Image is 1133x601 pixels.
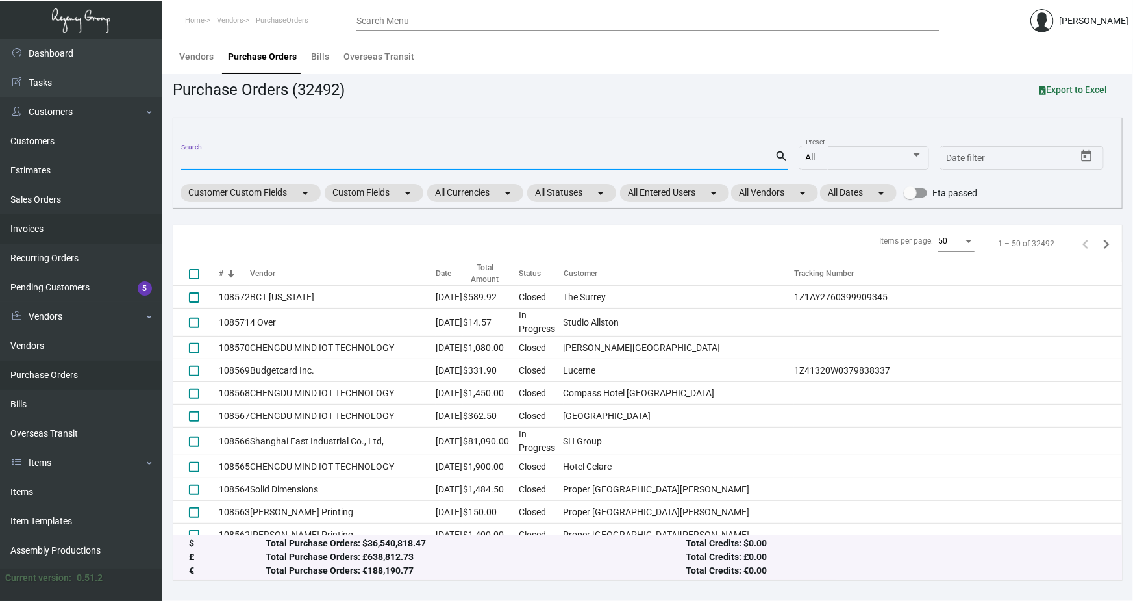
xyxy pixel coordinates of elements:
div: Customer [564,268,794,279]
td: SH Group [564,428,794,455]
div: Total Purchase Orders: £638,812.73 [266,551,686,565]
div: Total Purchase Orders: €188,190.77 [266,565,686,578]
td: Budgetcard Inc. [250,359,436,382]
td: [DATE] [436,501,463,524]
input: Start date [947,153,987,164]
td: CHENGDU MIND IOT TECHNOLOGY [250,337,436,359]
td: [DATE] [436,524,463,546]
span: Export to Excel [1039,84,1107,95]
td: Closed [519,359,563,382]
span: 50 [938,237,947,246]
td: $362.50 [463,405,519,428]
td: The Surrey [564,286,794,309]
td: $1,080.00 [463,337,519,359]
td: Closed [519,478,563,501]
mat-chip: All Entered Users [620,184,729,202]
button: Previous page [1075,233,1096,254]
td: BCT [US_STATE] [250,286,436,309]
div: Status [519,268,563,279]
td: 4 Over [250,309,436,337]
button: Next page [1096,233,1117,254]
div: £ [189,551,266,565]
span: Eta passed [932,185,977,201]
span: All [806,152,816,162]
td: In Progress [519,428,563,455]
td: $1,484.50 [463,478,519,501]
td: $150.00 [463,501,519,524]
td: [PERSON_NAME][GEOGRAPHIC_DATA] [564,337,794,359]
td: Closed [519,501,563,524]
div: Purchase Orders (32492) [173,78,345,101]
button: Open calendar [1077,146,1097,167]
td: CHENGDU MIND IOT TECHNOLOGY [250,405,436,428]
td: $331.90 [463,359,519,382]
div: Tracking Number [794,268,1122,279]
td: 108567 [219,405,250,428]
mat-chip: All Currencies [427,184,523,202]
div: Total Credits: $0.00 [686,537,1106,551]
td: 108569 [219,359,250,382]
div: Vendors [179,50,214,64]
mat-select: Items per page: [938,237,975,246]
mat-icon: arrow_drop_down [706,185,721,201]
td: Closed [519,405,563,428]
td: Proper [GEOGRAPHIC_DATA][PERSON_NAME] [564,524,794,546]
div: Vendor [250,268,275,279]
div: # [219,268,250,279]
mat-icon: arrow_drop_down [873,185,889,201]
td: 1Z1AY2760399909345 [794,286,1122,309]
td: Closed [519,524,563,546]
td: Hotel Celare [564,455,794,478]
span: Vendors [217,16,243,25]
td: [DATE] [436,405,463,428]
div: Status [519,268,541,279]
div: Overseas Transit [343,50,414,64]
div: Date [436,268,463,279]
div: Total Amount [463,262,508,285]
td: In Progress [519,309,563,337]
div: Total Credits: €0.00 [686,565,1106,578]
mat-icon: arrow_drop_down [297,185,313,201]
td: 108568 [219,382,250,405]
div: € [189,565,266,578]
td: 108563 [219,501,250,524]
td: $589.92 [463,286,519,309]
mat-chip: Custom Fields [325,184,423,202]
div: Total Amount [463,262,519,285]
div: Date [436,268,451,279]
td: Proper [GEOGRAPHIC_DATA][PERSON_NAME] [564,501,794,524]
td: 108570 [219,337,250,359]
td: [PERSON_NAME] Printing [250,524,436,546]
td: [DATE] [436,309,463,337]
td: Proper [GEOGRAPHIC_DATA][PERSON_NAME] [564,478,794,501]
td: 108564 [219,478,250,501]
div: Purchase Orders [228,50,297,64]
mat-chip: Customer Custom Fields [181,184,321,202]
td: Studio Allston [564,309,794,337]
div: Bills [311,50,329,64]
td: Solid Dimensions [250,478,436,501]
td: 108566 [219,428,250,455]
div: 0.51.2 [77,571,103,585]
td: Compass Hotel [GEOGRAPHIC_DATA] [564,382,794,405]
div: # [219,268,223,279]
div: $ [189,537,266,551]
td: Closed [519,455,563,478]
img: admin@bootstrapmaster.com [1030,9,1054,32]
td: $14.57 [463,309,519,337]
div: Tracking Number [794,268,854,279]
td: $81,090.00 [463,428,519,455]
td: [DATE] [436,359,463,382]
span: PurchaseOrders [256,16,308,25]
td: CHENGDU MIND IOT TECHNOLOGY [250,455,436,478]
td: $1,900.00 [463,455,519,478]
mat-chip: All Statuses [527,184,616,202]
td: 108572 [219,286,250,309]
span: Home [185,16,205,25]
td: $1,400.00 [463,524,519,546]
div: 1 – 50 of 32492 [998,238,1054,249]
mat-chip: All Dates [820,184,897,202]
td: [DATE] [436,286,463,309]
div: [PERSON_NAME] [1059,14,1128,28]
td: [DATE] [436,428,463,455]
